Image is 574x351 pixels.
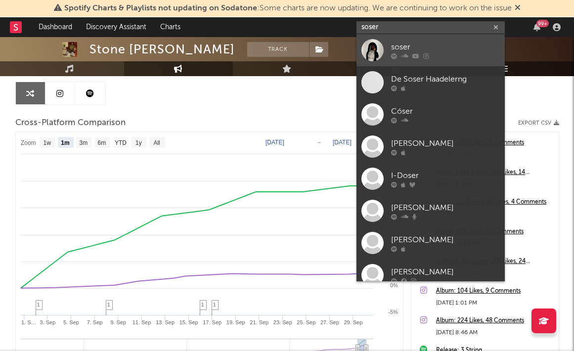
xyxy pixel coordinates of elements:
a: Video: 1.1k Views, 82 Likes, 4 Comments [436,196,554,208]
span: 1 [213,302,216,307]
text: 1. S… [21,319,36,325]
text: 1y [135,139,142,146]
a: Cóser [356,98,505,131]
button: Export CSV [518,120,559,126]
text: Zoom [21,139,36,146]
div: [DATE] 4:53 PM [436,208,554,220]
a: Video: 5.22k Views, 193 Likes, 24 Comments [436,256,554,267]
div: Stone [PERSON_NAME] [89,42,235,57]
a: De Soser Haadelerng [356,66,505,98]
text: 3. Sep [40,319,55,325]
text: 0% [390,282,398,288]
text: 6m [97,139,106,146]
div: [PERSON_NAME] [391,266,500,278]
text: 25. Sep [297,319,315,325]
span: 1 [201,302,204,307]
text: 17. Sep [203,319,221,325]
div: [DATE] 10:53 AM [436,267,554,279]
a: Album: 224 Likes, 48 Comments [436,315,554,327]
text: All [153,139,160,146]
text: 3m [79,139,88,146]
span: Cross-Platform Comparison [15,117,126,129]
text: 21. Sep [250,319,268,325]
div: I-Doser [391,170,500,181]
text: 5. Sep [63,319,79,325]
button: Track [247,42,309,57]
div: [DATE] 11:54 AM [436,238,554,250]
span: 1 [37,302,40,307]
text: 1w [43,139,51,146]
a: [PERSON_NAME] [356,259,505,291]
div: soser [391,41,500,53]
a: Video: 2.16k Views, 104 Likes, 14 Comments [436,167,554,178]
text: 27. Sep [320,319,339,325]
span: Spotify Charts & Playlists not updating on Sodatone [64,4,257,12]
a: [PERSON_NAME] [356,227,505,259]
div: [DATE] 3:46 PM [436,178,554,190]
text: 9. Sep [110,319,126,325]
a: I-Doser [356,163,505,195]
input: Search for artists [356,21,505,34]
text: 7. Sep [87,319,102,325]
text: 13. Sep [156,319,175,325]
span: 1 [107,302,110,307]
a: Album: 104 Likes, 9 Comments [436,285,554,297]
div: De Soser Haadelerng [391,73,500,85]
text: 15. Sep [179,319,198,325]
span: : Some charts are now updating. We are continuing to work on the issue [64,4,512,12]
div: 99 + [536,20,549,27]
div: [PERSON_NAME] [391,137,500,149]
a: Charts [153,17,187,37]
div: [DATE] 9:48 AM [436,149,554,161]
a: Album: 208 Likes, 21 Comments [436,137,554,149]
text: 11. Sep [132,319,151,325]
a: Discovery Assistant [79,17,153,37]
a: soser [356,34,505,66]
text: → [316,139,322,146]
text: 23. Sep [273,319,292,325]
a: [PERSON_NAME] [356,195,505,227]
text: [DATE] [265,139,284,146]
a: Image: 203 Likes, 44 Comments [436,226,554,238]
text: -5% [388,309,398,315]
text: 19. Sep [226,319,245,325]
text: 1m [61,139,69,146]
div: Cóser [391,105,500,117]
div: [DATE] 8:46 AM [436,327,554,339]
div: [DATE] 1:01 PM [436,297,554,309]
text: YTD [114,139,126,146]
button: 99+ [533,23,540,31]
text: [DATE] [333,139,352,146]
div: [PERSON_NAME] [391,234,500,246]
a: Dashboard [32,17,79,37]
text: 29. Sep [344,319,362,325]
span: Dismiss [515,4,521,12]
a: [PERSON_NAME] [356,131,505,163]
div: [PERSON_NAME] [391,202,500,214]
